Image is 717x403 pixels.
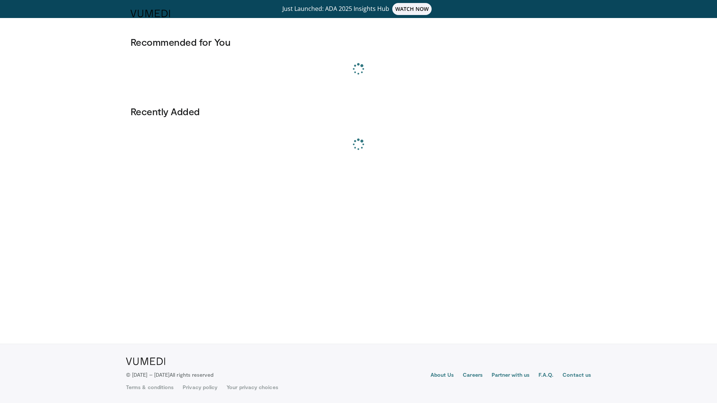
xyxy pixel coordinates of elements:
h3: Recommended for You [130,36,586,48]
a: Your privacy choices [226,383,278,391]
a: F.A.Q. [538,371,553,380]
a: About Us [430,371,454,380]
a: Partner with us [492,371,529,380]
a: Careers [463,371,483,380]
a: Contact us [562,371,591,380]
p: © [DATE] – [DATE] [126,371,214,379]
a: Terms & conditions [126,383,174,391]
h3: Recently Added [130,105,586,117]
img: VuMedi Logo [130,10,170,17]
a: Privacy policy [183,383,217,391]
span: All rights reserved [169,371,213,378]
img: VuMedi Logo [126,358,165,365]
